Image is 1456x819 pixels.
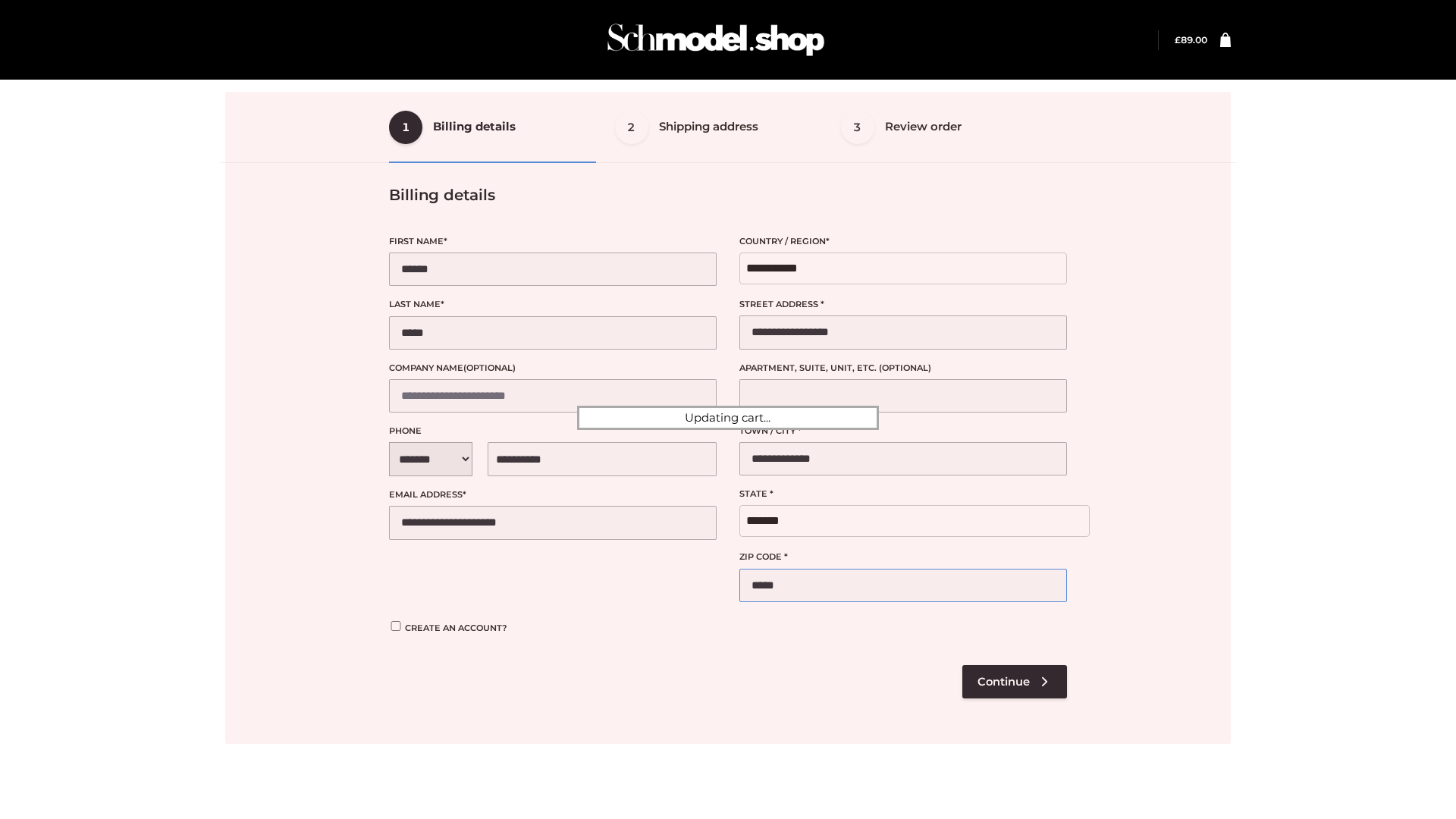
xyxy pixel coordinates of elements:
div: Updating cart... [577,406,879,430]
span: £ [1175,34,1181,45]
a: £89.00 [1175,34,1207,45]
img: Schmodel Admin 964 [602,10,830,70]
bdi: 89.00 [1175,34,1207,45]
